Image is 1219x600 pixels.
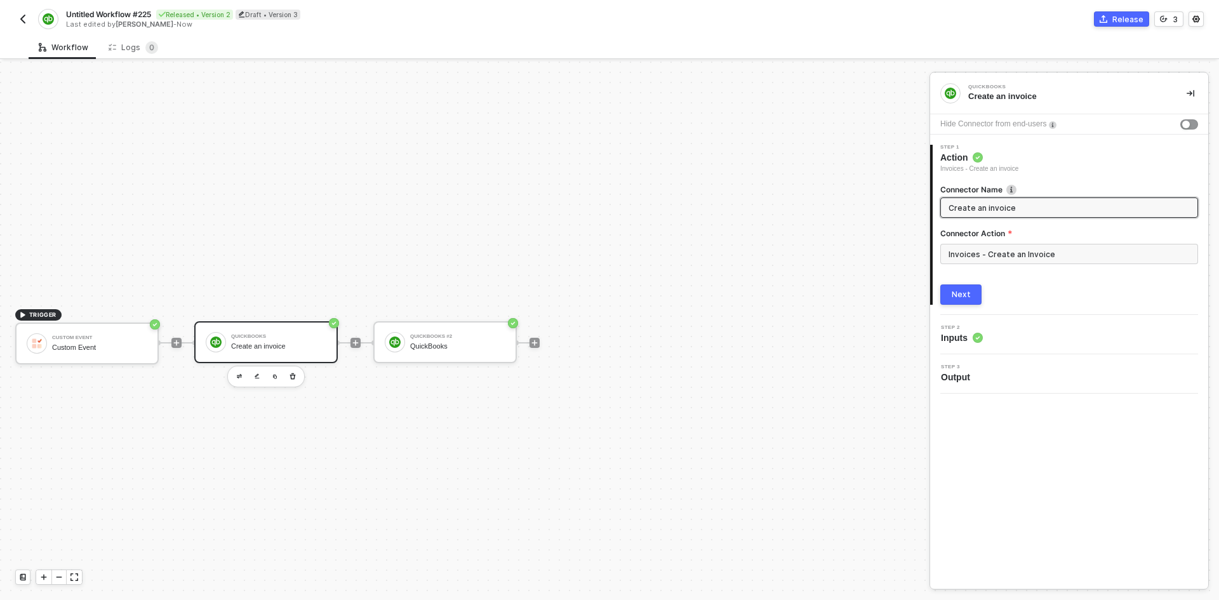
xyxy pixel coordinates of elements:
[232,369,247,384] button: edit-cred
[210,337,222,348] img: icon
[19,311,27,319] span: icon-play
[930,325,1208,344] div: Step 2Inputs
[1049,121,1056,129] img: icon-info
[940,244,1198,264] input: Connector Action
[18,14,28,24] img: back
[1173,14,1178,25] div: 3
[1192,15,1200,23] span: icon-settings
[1187,90,1194,97] span: icon-collapse-right
[55,573,63,581] span: icon-minus
[940,228,1198,239] label: Connector Action
[930,145,1208,305] div: Step 1Action Invoices - Create an invoiceConnector Nameicon-infoConnector ActionNext
[949,201,1187,215] input: Enter description
[66,20,608,29] div: Last edited by - Now
[145,41,158,54] sup: 0
[272,374,277,379] img: copy-block
[156,10,233,20] div: Released • Version 2
[940,145,1018,150] span: Step 1
[40,573,48,581] span: icon-play
[352,339,359,347] span: icon-play
[52,343,147,352] div: Custom Event
[267,369,283,384] button: copy-block
[410,334,505,339] div: QuickBooks #2
[39,43,88,53] div: Workflow
[236,10,300,20] div: Draft • Version 3
[1154,11,1183,27] button: 3
[940,284,982,305] button: Next
[66,9,151,20] span: Untitled Workflow #225
[952,290,971,300] div: Next
[531,339,538,347] span: icon-play
[1100,15,1107,23] span: icon-commerce
[941,331,983,344] span: Inputs
[508,318,518,328] span: icon-success-page
[237,374,242,378] img: edit-cred
[29,310,57,320] span: TRIGGER
[43,13,53,25] img: integration-icon
[231,334,326,339] div: QuickBooks
[52,335,147,340] div: Custom Event
[968,91,1166,102] div: Create an invoice
[231,342,326,350] div: Create an invoice
[150,319,160,330] span: icon-success-page
[941,371,975,383] span: Output
[173,339,180,347] span: icon-play
[1112,14,1143,25] div: Release
[70,573,78,581] span: icon-expand
[941,325,983,330] span: Step 2
[238,11,245,18] span: icon-edit
[941,364,975,370] span: Step 3
[945,88,956,99] img: integration-icon
[940,164,1018,174] div: Invoices - Create an invoice
[329,318,339,328] span: icon-success-page
[1160,15,1168,23] span: icon-versioning
[1006,185,1016,195] img: icon-info
[940,151,1018,164] span: Action
[116,20,173,29] span: [PERSON_NAME]
[940,118,1046,130] div: Hide Connector from end-users
[109,41,158,54] div: Logs
[410,342,505,350] div: QuickBooks
[31,338,43,349] img: icon
[15,11,30,27] button: back
[255,373,260,379] img: edit-cred
[968,84,1159,90] div: QuickBooks
[250,369,265,384] button: edit-cred
[389,337,401,348] img: icon
[1094,11,1149,27] button: Release
[940,184,1198,195] label: Connector Name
